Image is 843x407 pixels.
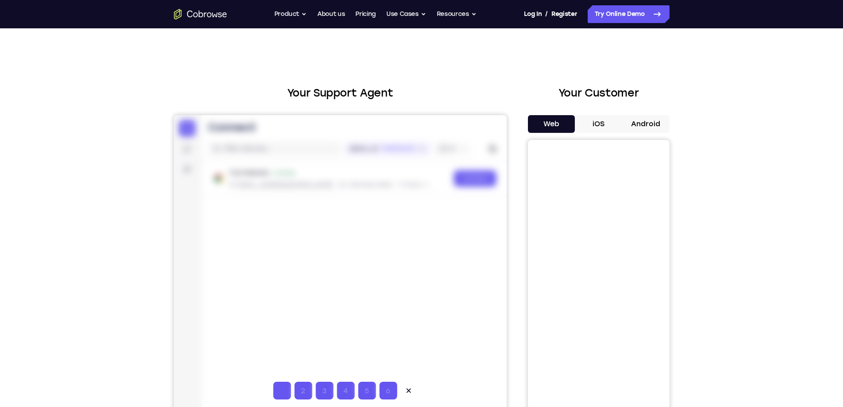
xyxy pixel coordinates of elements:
a: Log In [524,5,542,23]
button: Resources [437,5,477,23]
a: About us [317,5,345,23]
button: iOS [575,115,622,133]
h2: Your Customer [528,85,670,101]
a: Go to the home page [174,9,227,19]
a: Register [551,5,577,23]
button: Web [528,115,575,133]
input: Code entry digit 6 [205,267,223,284]
button: Android [622,115,670,133]
a: Try Online Demo [588,5,670,23]
button: Use Cases [386,5,426,23]
input: Code entry digit 5 [184,267,202,284]
span: / [545,9,548,19]
button: Product [274,5,307,23]
a: Pricing [355,5,376,23]
h2: Your Support Agent [174,85,507,101]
